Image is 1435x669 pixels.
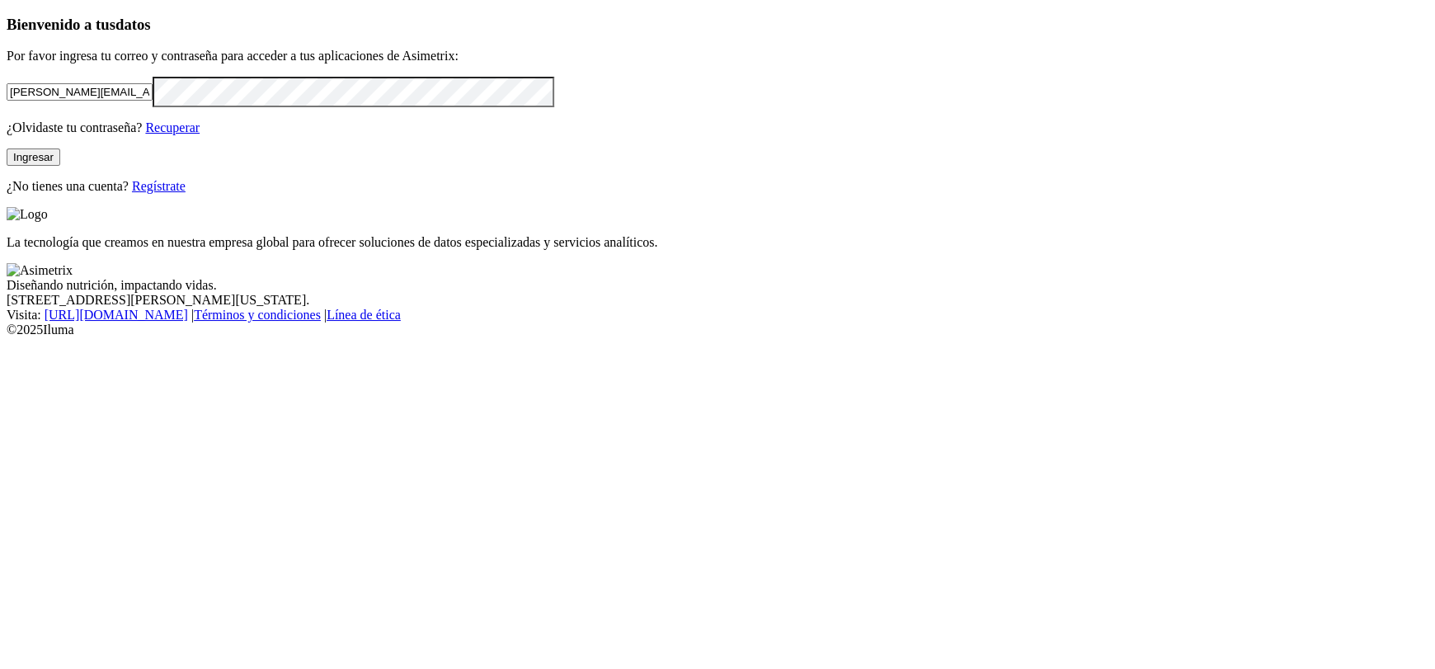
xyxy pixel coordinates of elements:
[7,263,73,278] img: Asimetrix
[7,16,1428,34] h3: Bienvenido a tus
[7,179,1428,194] p: ¿No tienes una cuenta?
[7,207,48,222] img: Logo
[7,293,1428,308] div: [STREET_ADDRESS][PERSON_NAME][US_STATE].
[194,308,321,322] a: Términos y condiciones
[7,235,1428,250] p: La tecnología que creamos en nuestra empresa global para ofrecer soluciones de datos especializad...
[7,148,60,166] button: Ingresar
[145,120,200,134] a: Recuperar
[115,16,151,33] span: datos
[7,308,1428,323] div: Visita : | |
[7,278,1428,293] div: Diseñando nutrición, impactando vidas.
[7,49,1428,64] p: Por favor ingresa tu correo y contraseña para acceder a tus aplicaciones de Asimetrix:
[45,308,188,322] a: [URL][DOMAIN_NAME]
[7,323,1428,337] div: © 2025 Iluma
[327,308,401,322] a: Línea de ética
[7,83,153,101] input: Tu correo
[132,179,186,193] a: Regístrate
[7,120,1428,135] p: ¿Olvidaste tu contraseña?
